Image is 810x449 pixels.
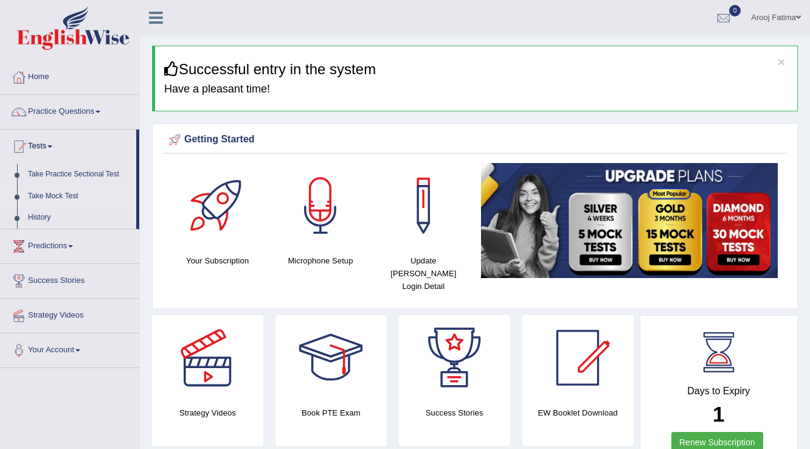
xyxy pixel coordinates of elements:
[275,254,365,267] h4: Microphone Setup
[22,207,136,229] a: History
[778,55,785,68] button: ×
[729,5,741,16] span: 0
[481,163,778,278] img: small5.jpg
[22,164,136,186] a: Take Practice Sectional Test
[152,406,263,419] h4: Strategy Videos
[713,402,724,426] b: 1
[654,386,784,397] h4: Days to Expiry
[399,406,510,419] h4: Success Stories
[164,83,788,96] h4: Have a pleasant time!
[164,61,788,77] h3: Successful entry in the system
[1,95,139,125] a: Practice Questions
[1,264,139,294] a: Success Stories
[166,131,784,149] div: Getting Started
[1,229,139,260] a: Predictions
[172,254,263,267] h4: Your Subscription
[1,333,139,364] a: Your Account
[275,406,387,419] h4: Book PTE Exam
[1,130,136,160] a: Tests
[1,299,139,329] a: Strategy Videos
[22,186,136,207] a: Take Mock Test
[378,254,469,293] h4: Update [PERSON_NAME] Login Detail
[1,60,139,91] a: Home
[522,406,634,419] h4: EW Booklet Download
